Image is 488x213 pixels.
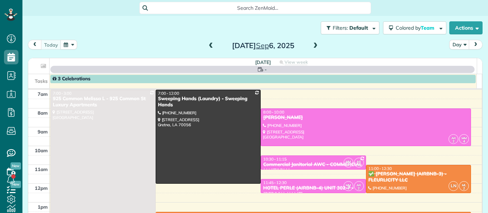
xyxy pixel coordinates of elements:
span: AR [451,136,456,140]
button: Actions [449,21,483,34]
span: MM [346,159,351,163]
span: Team [421,25,436,31]
span: Colored by [396,25,437,31]
div: HOTEL PERLE (AIRBNB-4) UNIT 302-7 - [PERSON_NAME] [263,185,364,197]
span: 8am [38,110,48,116]
div: Sweeping Hands (Laundry) - Sweeping Hands [158,96,259,108]
span: 7:00 - 12:00 [158,91,179,96]
small: 2 [354,162,363,169]
span: 11:45 - 12:30 [263,180,287,185]
button: prev [28,40,42,50]
small: 2 [354,185,363,192]
div: ✅ [PERSON_NAME] (AIRBNB-3) - FLEURLICITY LLC [368,171,469,183]
button: Colored byTeam [383,21,446,34]
button: Day [449,40,470,50]
span: AR [357,183,361,187]
small: 4 [344,162,353,169]
div: 925 Common Melissa L - 925 Common St Luxury Apartments [52,96,153,108]
button: next [469,40,483,50]
small: 2 [449,138,458,145]
span: New [10,162,21,170]
h2: [DATE] 6, 2025 [218,42,308,50]
span: Filters: [333,25,348,31]
span: 11am [35,166,48,172]
span: 11:00 - 12:30 [369,166,392,171]
button: Filters: Default [321,21,379,34]
span: LN [449,181,458,191]
small: 2 [459,185,468,192]
span: Sep [256,41,269,50]
span: 12pm [35,185,48,191]
span: 3 Celebrations [52,76,91,82]
span: 10am [35,148,48,153]
span: MM [462,136,467,140]
div: [PERSON_NAME] [263,115,469,121]
span: Default [349,25,369,31]
span: [DATE] [255,59,271,65]
span: 7am [38,91,48,97]
button: today [41,40,61,50]
span: View week [285,59,308,65]
span: ML [462,183,466,187]
span: 9am [38,129,48,135]
span: 10:30 - 11:15 [263,157,287,162]
span: 7:00 - 3:00 [53,91,72,96]
span: AR [357,159,361,163]
span: 1pm [38,204,48,210]
span: - [265,66,267,73]
small: 4 [344,185,353,192]
span: MM [346,183,351,187]
a: Filters: Default [317,21,379,34]
span: 8:00 - 10:00 [263,110,284,115]
small: 4 [459,138,468,145]
div: Commercial Janitorial AWC - COMMERCIAL JANITORIAL [263,162,364,174]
